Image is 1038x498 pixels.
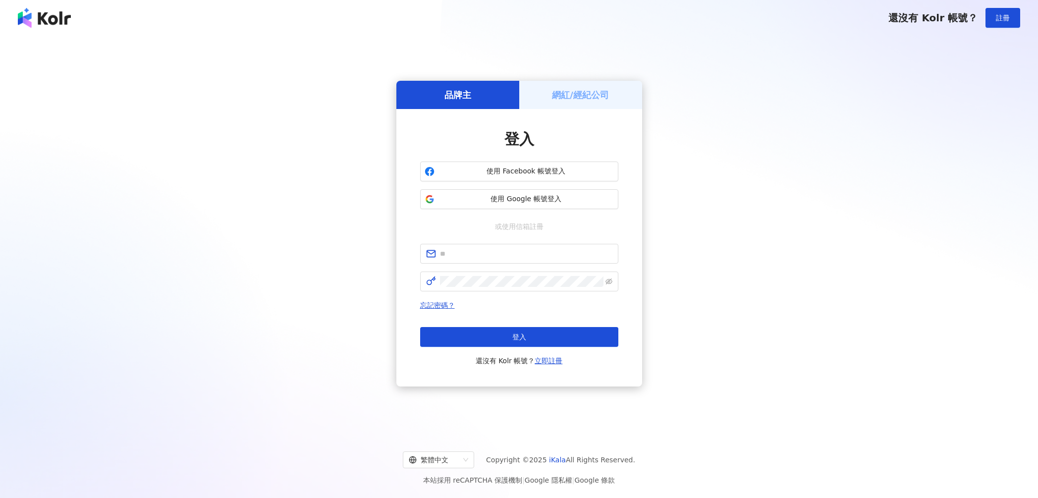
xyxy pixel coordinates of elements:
[552,89,609,101] h5: 網紅/經紀公司
[888,12,978,24] span: 還沒有 Kolr 帳號？
[488,221,550,232] span: 或使用信箱註冊
[476,355,563,367] span: 還沒有 Kolr 帳號？
[420,162,618,181] button: 使用 Facebook 帳號登入
[420,327,618,347] button: 登入
[525,476,572,484] a: Google 隱私權
[504,130,534,148] span: 登入
[522,476,525,484] span: |
[423,474,615,486] span: 本站採用 reCAPTCHA 保護機制
[486,454,635,466] span: Copyright © 2025 All Rights Reserved.
[985,8,1020,28] button: 註冊
[438,166,614,176] span: 使用 Facebook 帳號登入
[420,301,455,309] a: 忘記密碼？
[438,194,614,204] span: 使用 Google 帳號登入
[535,357,562,365] a: 立即註冊
[574,476,615,484] a: Google 條款
[549,456,566,464] a: iKala
[18,8,71,28] img: logo
[572,476,575,484] span: |
[605,278,612,285] span: eye-invisible
[512,333,526,341] span: 登入
[409,452,459,468] div: 繁體中文
[444,89,471,101] h5: 品牌主
[420,189,618,209] button: 使用 Google 帳號登入
[996,14,1010,22] span: 註冊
